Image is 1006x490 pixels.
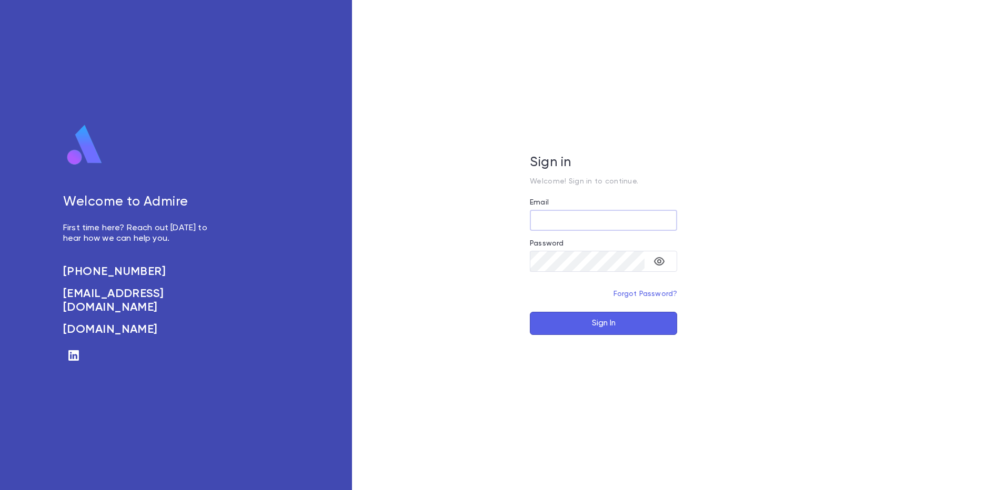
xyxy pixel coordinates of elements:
button: Sign In [530,312,677,335]
label: Password [530,239,564,248]
img: logo [63,124,106,166]
h5: Welcome to Admire [63,195,219,210]
p: First time here? Reach out [DATE] to hear how we can help you. [63,223,219,244]
a: Forgot Password? [613,290,678,298]
a: [EMAIL_ADDRESS][DOMAIN_NAME] [63,287,219,314]
label: Email [530,198,549,207]
button: toggle password visibility [649,251,670,272]
a: [PHONE_NUMBER] [63,265,219,279]
p: Welcome! Sign in to continue. [530,177,677,186]
h5: Sign in [530,155,677,171]
a: [DOMAIN_NAME] [63,323,219,336]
